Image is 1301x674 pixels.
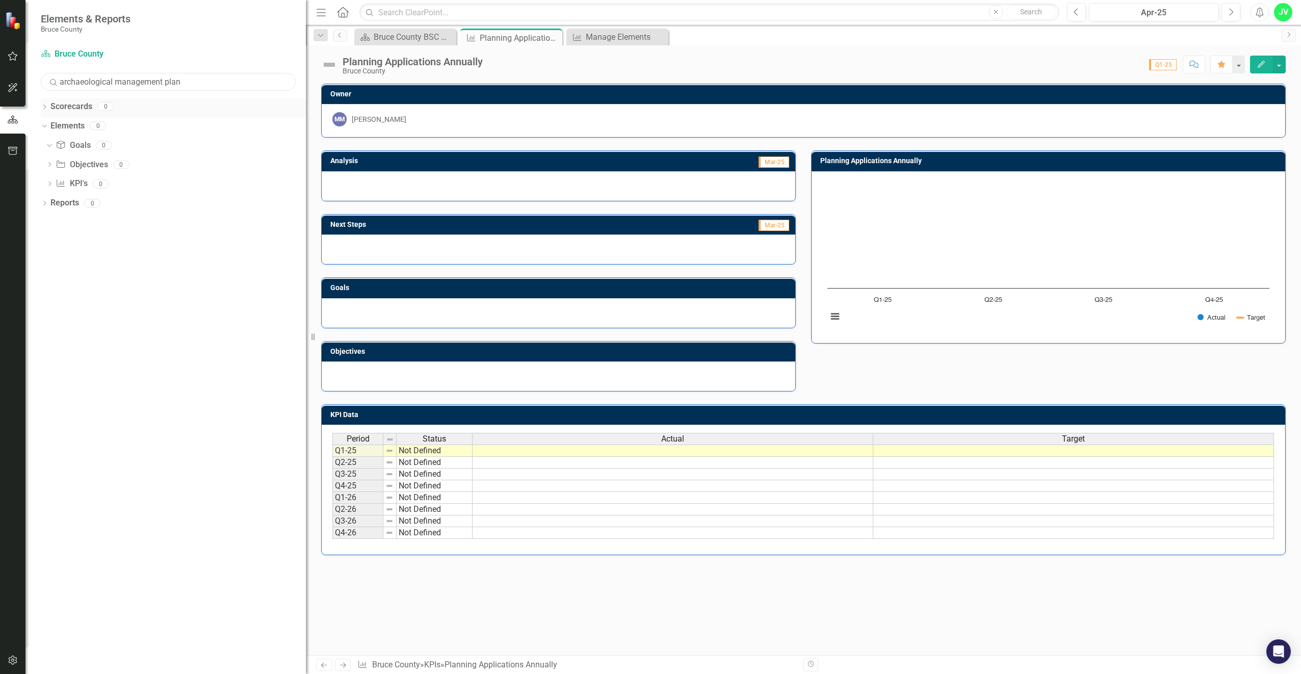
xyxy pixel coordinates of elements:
[330,90,1280,98] h3: Owner
[661,434,684,444] span: Actual
[332,492,383,504] td: Q1-26
[96,141,112,149] div: 0
[1237,314,1265,321] button: Show Target
[41,25,131,33] small: Bruce County
[332,469,383,480] td: Q3-25
[332,480,383,492] td: Q4-25
[330,348,790,355] h3: Objectives
[424,660,440,669] a: KPIs
[1266,639,1291,664] div: Open Intercom Messenger
[397,492,473,504] td: Not Defined
[332,112,347,126] div: MM
[397,480,473,492] td: Not Defined
[759,220,789,231] span: Mar-25
[330,157,544,165] h3: Analysis
[321,57,337,73] img: Not Defined
[385,529,394,537] img: 8DAGhfEEPCf229AAAAAElFTkSuQmCC
[984,297,1002,303] text: Q2-25
[445,660,557,669] div: Planning Applications Annually
[330,411,1280,419] h3: KPI Data
[397,469,473,480] td: Not Defined
[385,494,394,502] img: 8DAGhfEEPCf229AAAAAElFTkSuQmCC
[1089,3,1219,21] button: Apr-25
[93,179,109,188] div: 0
[385,470,394,478] img: 8DAGhfEEPCf229AAAAAElFTkSuQmCC
[84,199,100,208] div: 0
[397,504,473,515] td: Not Defined
[347,434,370,444] span: Period
[1198,314,1226,321] button: Show Actual
[41,73,296,91] input: Search Below...
[357,31,454,43] a: Bruce County BSC Welcome Page
[56,159,108,171] a: Objectives
[372,660,420,669] a: Bruce County
[423,434,446,444] span: Status
[5,12,23,30] img: ClearPoint Strategy
[332,457,383,469] td: Q2-25
[385,505,394,513] img: 8DAGhfEEPCf229AAAAAElFTkSuQmCC
[90,122,106,131] div: 0
[332,445,383,457] td: Q1-25
[397,445,473,457] td: Not Defined
[385,517,394,525] img: 8DAGhfEEPCf229AAAAAElFTkSuQmCC
[1006,5,1057,19] button: Search
[56,140,90,151] a: Goals
[1020,8,1042,16] span: Search
[41,13,131,25] span: Elements & Reports
[330,284,790,292] h3: Goals
[56,178,87,190] a: KPI's
[759,157,789,168] span: Mar-25
[569,31,666,43] a: Manage Elements
[385,482,394,490] img: 8DAGhfEEPCf229AAAAAElFTkSuQmCC
[1205,297,1223,303] text: Q4-25
[822,179,1274,332] svg: Interactive chart
[874,297,892,303] text: Q1-25
[332,504,383,515] td: Q2-26
[397,527,473,539] td: Not Defined
[113,160,129,169] div: 0
[385,447,394,455] img: 8DAGhfEEPCf229AAAAAElFTkSuQmCC
[586,31,666,43] div: Manage Elements
[332,515,383,527] td: Q3-26
[385,458,394,466] img: 8DAGhfEEPCf229AAAAAElFTkSuQmCC
[820,157,1280,165] h3: Planning Applications Annually
[357,659,796,671] div: » »
[330,221,574,228] h3: Next Steps
[41,48,168,60] a: Bruce County
[1092,7,1215,19] div: Apr-25
[822,179,1274,332] div: Chart. Highcharts interactive chart.
[397,515,473,527] td: Not Defined
[343,56,483,67] div: Planning Applications Annually
[386,435,394,444] img: 8DAGhfEEPCf229AAAAAElFTkSuQmCC
[1274,3,1292,21] button: JV
[359,4,1059,21] input: Search ClearPoint...
[343,67,483,75] div: Bruce County
[480,32,560,44] div: Planning Applications Annually
[1149,59,1177,70] span: Q1-25
[1095,297,1112,303] text: Q3-25
[97,102,114,111] div: 0
[50,120,85,132] a: Elements
[50,101,92,113] a: Scorecards
[374,31,454,43] div: Bruce County BSC Welcome Page
[352,114,406,124] div: [PERSON_NAME]
[50,197,79,209] a: Reports
[1062,434,1085,444] span: Target
[332,527,383,539] td: Q4-26
[828,309,842,324] button: View chart menu, Chart
[397,457,473,469] td: Not Defined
